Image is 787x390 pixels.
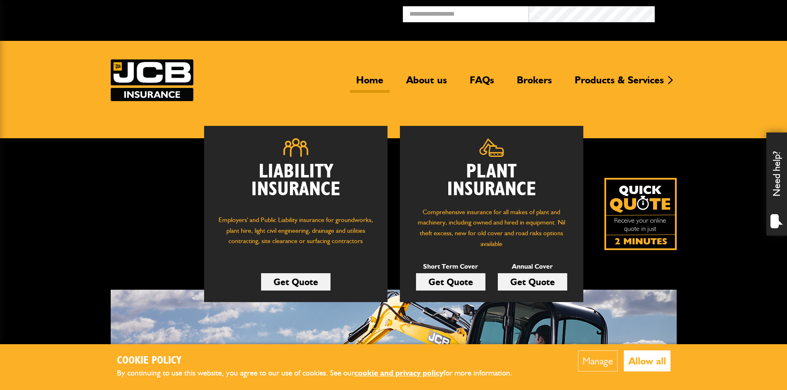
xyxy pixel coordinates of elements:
h2: Plant Insurance [412,163,571,199]
p: Short Term Cover [416,261,485,272]
h2: Cookie Policy [117,355,526,367]
button: Manage [578,350,618,371]
a: Home [350,74,390,93]
a: Get your insurance quote isn just 2-minutes [604,178,677,250]
img: Quick Quote [604,178,677,250]
a: Products & Services [568,74,670,93]
a: Get Quote [498,273,567,291]
p: By continuing to use this website, you agree to our use of cookies. See our for more information. [117,367,526,380]
a: FAQs [464,74,500,93]
a: Get Quote [416,273,485,291]
a: Get Quote [261,273,330,291]
a: About us [400,74,453,93]
p: Employers' and Public Liability insurance for groundworks, plant hire, light civil engineering, d... [216,215,375,254]
a: Brokers [511,74,558,93]
div: Need help? [766,132,787,236]
p: Annual Cover [498,261,567,272]
p: Comprehensive insurance for all makes of plant and machinery, including owned and hired in equipm... [412,207,571,249]
button: Allow all [624,350,670,371]
img: JCB Insurance Services logo [111,59,193,101]
h2: Liability Insurance [216,163,375,207]
a: cookie and privacy policy [354,368,443,378]
button: Broker Login [655,6,781,19]
a: JCB Insurance Services [111,59,193,101]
